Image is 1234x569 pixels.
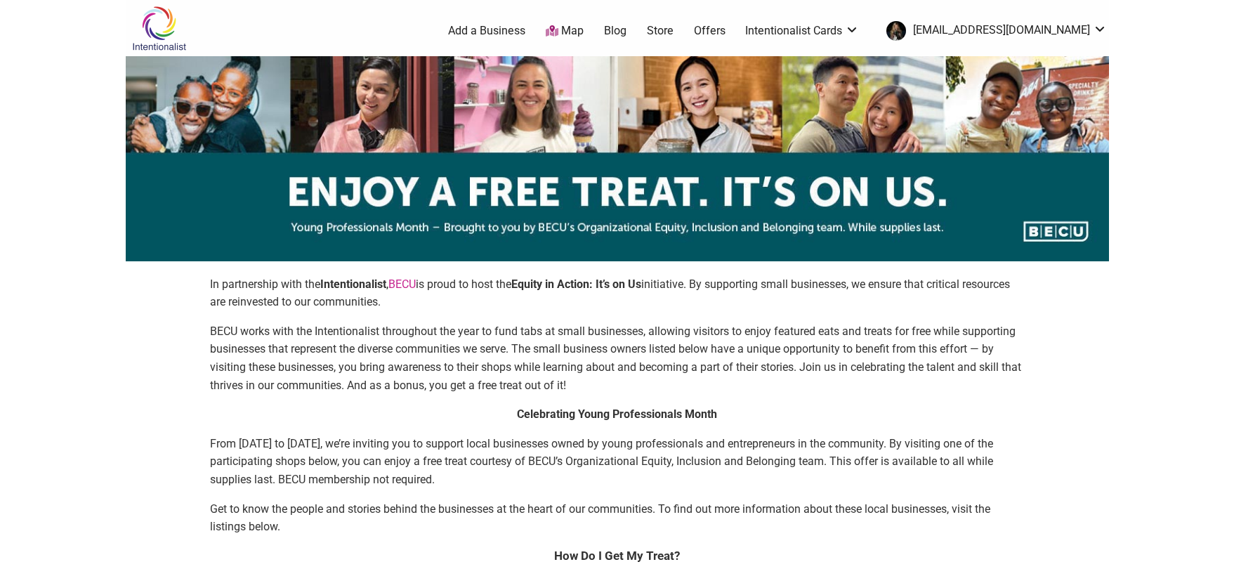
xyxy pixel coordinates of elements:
strong: Intentionalist [320,277,386,291]
a: Blog [604,23,626,39]
a: Add a Business [448,23,525,39]
img: Intentionalist [126,6,192,51]
strong: Equity in Action: It’s on Us [511,277,641,291]
a: BECU [388,277,416,291]
li: jstampher@gmail.com [879,18,1107,44]
a: [EMAIL_ADDRESS][DOMAIN_NAME] [879,18,1107,44]
p: In partnership with the , is proud to host the initiative. By supporting small businesses, we ens... [210,275,1025,311]
img: sponsor logo [126,56,1109,261]
a: Offers [694,23,726,39]
a: Intentionalist Cards [745,23,859,39]
strong: How Do I Get My Treat? [554,549,680,563]
p: Get to know the people and stories behind the businesses at the heart of our communities. To find... [210,500,1025,536]
strong: Celebrating Young Professionals Month [517,407,717,421]
p: From [DATE] to [DATE], we’re inviting you to support local businesses owned by young professional... [210,435,1025,489]
a: Map [546,23,584,39]
a: Store [647,23,674,39]
p: BECU works with the Intentionalist throughout the year to fund tabs at small businesses, allowing... [210,322,1025,394]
